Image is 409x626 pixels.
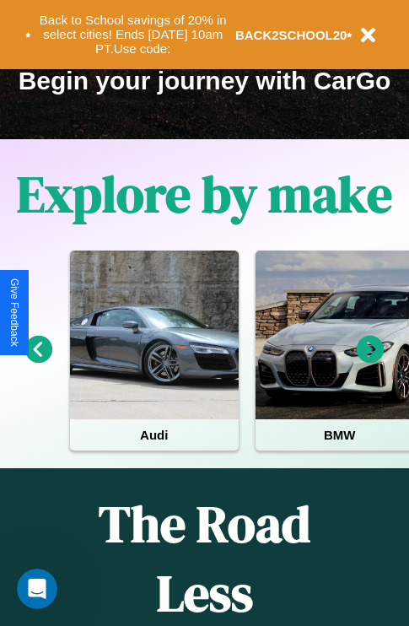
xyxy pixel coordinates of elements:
[17,159,392,229] h1: Explore by make
[17,569,57,609] iframe: Intercom live chat
[235,28,347,42] b: BACK2SCHOOL20
[8,278,20,347] div: Give Feedback
[70,419,239,451] h4: Audi
[31,8,235,61] button: Back to School savings of 20% in select cities! Ends [DATE] 10am PT.Use code:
